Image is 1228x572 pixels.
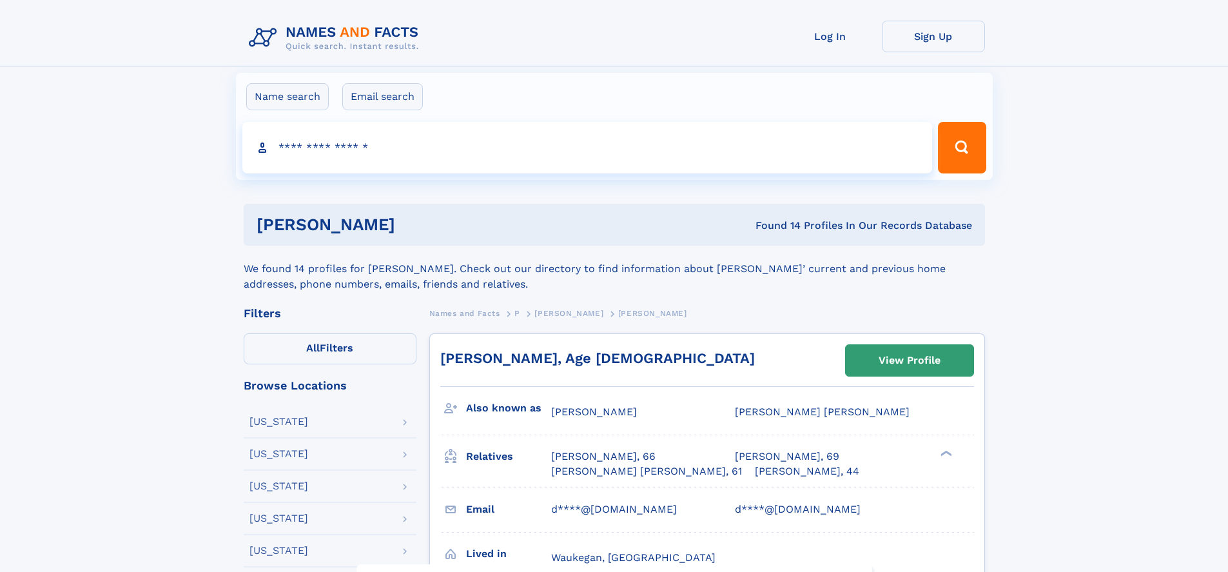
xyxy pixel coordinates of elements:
[242,122,933,173] input: search input
[342,83,423,110] label: Email search
[534,305,603,321] a: [PERSON_NAME]
[938,122,986,173] button: Search Button
[429,305,500,321] a: Names and Facts
[244,380,416,391] div: Browse Locations
[534,309,603,318] span: [PERSON_NAME]
[575,219,972,233] div: Found 14 Profiles In Our Records Database
[249,417,308,427] div: [US_STATE]
[466,397,551,419] h3: Also known as
[735,449,839,464] a: [PERSON_NAME], 69
[618,309,687,318] span: [PERSON_NAME]
[735,406,910,418] span: [PERSON_NAME] [PERSON_NAME]
[779,21,882,52] a: Log In
[551,551,716,564] span: Waukegan, [GEOGRAPHIC_DATA]
[466,543,551,565] h3: Lived in
[244,246,985,292] div: We found 14 profiles for [PERSON_NAME]. Check out our directory to find information about [PERSON...
[249,481,308,491] div: [US_STATE]
[755,464,859,478] a: [PERSON_NAME], 44
[249,513,308,524] div: [US_STATE]
[846,345,973,376] a: View Profile
[440,350,755,366] a: [PERSON_NAME], Age [DEMOGRAPHIC_DATA]
[249,449,308,459] div: [US_STATE]
[937,449,953,458] div: ❯
[551,464,742,478] a: [PERSON_NAME] [PERSON_NAME], 61
[879,346,940,375] div: View Profile
[514,309,520,318] span: P
[466,498,551,520] h3: Email
[244,21,429,55] img: Logo Names and Facts
[257,217,576,233] h1: [PERSON_NAME]
[306,342,320,354] span: All
[246,83,329,110] label: Name search
[244,333,416,364] label: Filters
[244,308,416,319] div: Filters
[466,446,551,468] h3: Relatives
[514,305,520,321] a: P
[249,546,308,556] div: [US_STATE]
[551,406,637,418] span: [PERSON_NAME]
[551,449,656,464] a: [PERSON_NAME], 66
[882,21,985,52] a: Sign Up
